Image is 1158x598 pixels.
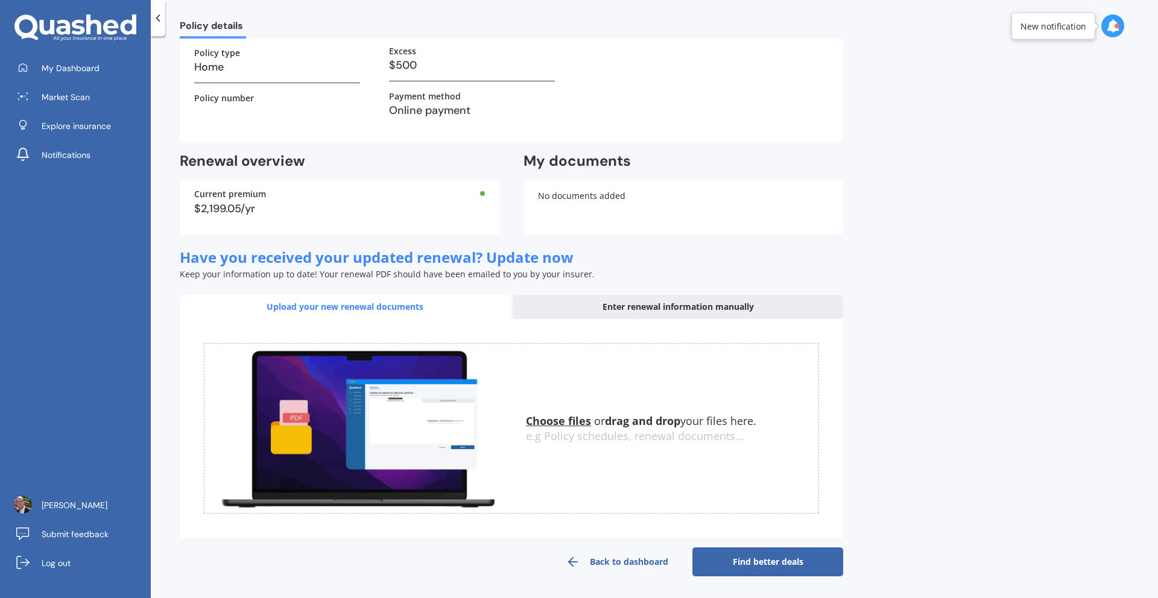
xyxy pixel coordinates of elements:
a: Find better deals [692,547,843,576]
div: Enter renewal information manually [513,295,843,319]
h2: My documents [524,152,631,171]
span: Submit feedback [42,528,109,540]
img: ACg8ocJ4xk67q6hFVifSrSIni4tMQ4YgIhwqY1rPRDM08x4WuB7GbNwT=s96-c [14,496,32,514]
span: Keep your information up to date! Your renewal PDF should have been emailed to you by your insurer. [180,268,595,280]
b: drag and drop [605,414,680,428]
a: [PERSON_NAME] [9,493,151,517]
span: [PERSON_NAME] [42,499,107,511]
span: Explore insurance [42,120,111,132]
label: Policy type [194,48,240,58]
span: Log out [42,557,71,569]
div: Upload your new renewal documents [180,295,510,319]
u: Choose files [526,414,591,428]
a: Submit feedback [9,522,151,546]
a: Market Scan [9,85,151,109]
a: Back to dashboard [542,547,692,576]
span: or your files here. [526,414,756,428]
a: My Dashboard [9,56,151,80]
div: New notification [1020,20,1086,32]
div: $2,199.05/yr [194,203,485,214]
span: Market Scan [42,91,90,103]
span: Policy details [180,20,246,36]
span: Have you received your updated renewal? Update now [180,247,574,267]
div: No documents added [524,180,843,234]
h3: Home [194,58,360,76]
a: Explore insurance [9,114,151,138]
label: Excess [389,46,416,56]
a: Log out [9,551,151,575]
div: e.g Policy schedules, renewal documents... [526,430,818,443]
h3: $500 [389,56,555,74]
span: Notifications [42,149,90,161]
span: My Dashboard [42,62,100,74]
h3: Online payment [389,101,555,119]
a: Notifications [9,143,151,167]
img: upload.de96410c8ce839c3fdd5.gif [204,344,511,513]
div: Current premium [194,190,485,198]
label: Payment method [389,91,461,101]
h2: Renewal overview [180,152,499,171]
label: Policy number [194,93,254,103]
